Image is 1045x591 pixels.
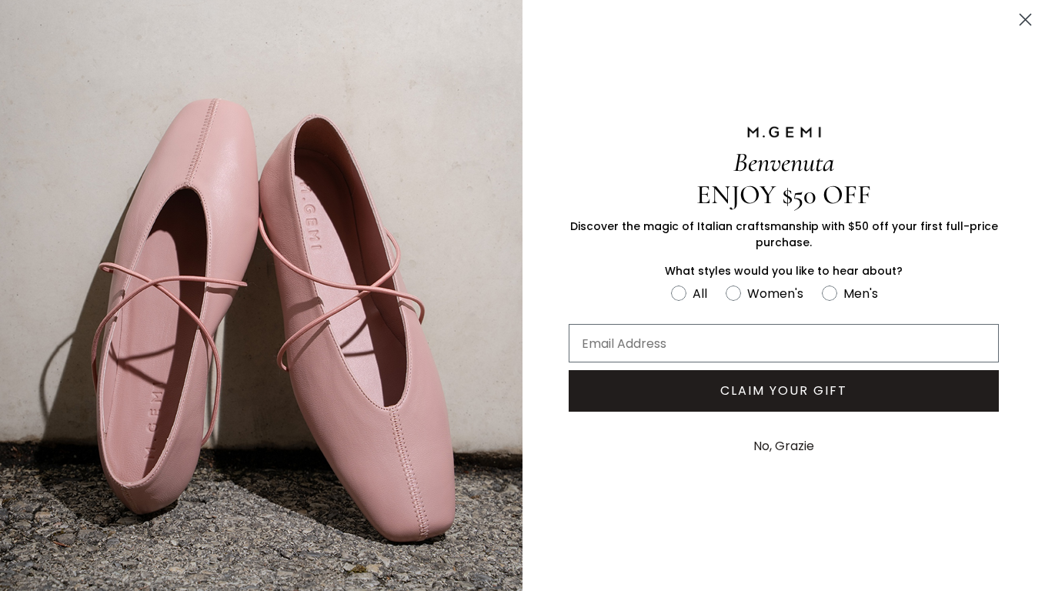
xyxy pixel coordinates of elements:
[746,427,822,466] button: No, Grazie
[1012,6,1039,33] button: Close dialog
[747,284,803,303] div: Women's
[570,219,998,250] span: Discover the magic of Italian craftsmanship with $50 off your first full-price purchase.
[569,324,999,362] input: Email Address
[746,125,823,139] img: M.GEMI
[569,370,999,412] button: CLAIM YOUR GIFT
[733,146,834,179] span: Benvenuta
[665,263,903,279] span: What styles would you like to hear about?
[843,284,878,303] div: Men's
[693,284,707,303] div: All
[696,179,871,211] span: ENJOY $50 OFF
